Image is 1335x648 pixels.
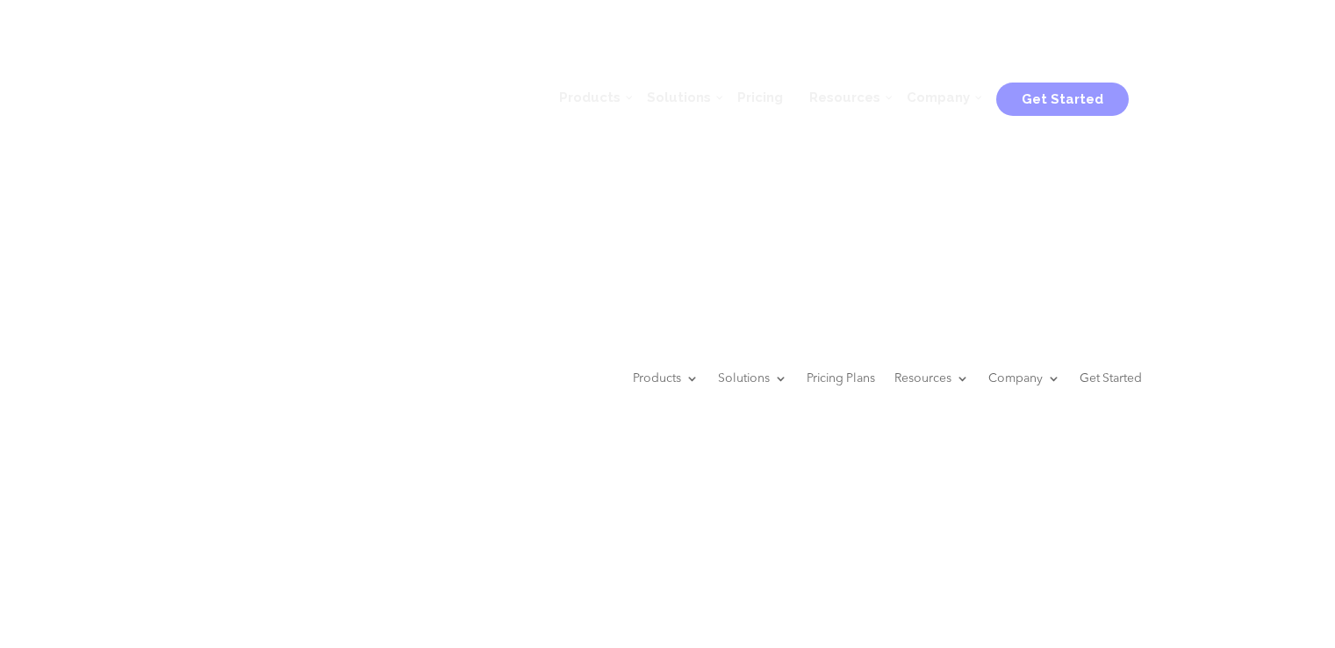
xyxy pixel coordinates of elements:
a: Solutions [718,323,787,433]
span: Solutions [647,90,711,105]
a: Products [633,323,699,433]
a: Resources [894,323,969,433]
a: Pricing [724,71,796,124]
a: Get Started [1080,323,1142,433]
span: Get Started [1022,91,1103,107]
span: Resources [809,90,880,105]
a: Solutions [634,71,724,124]
span: Products [559,90,621,105]
span: Pricing [737,90,783,105]
a: Company [894,71,983,124]
a: Products [546,71,634,124]
a: Get Started [996,84,1129,111]
a: Resources [796,71,894,124]
a: Pricing Plans [807,323,875,433]
a: Company [988,323,1060,433]
span: Company [907,90,970,105]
